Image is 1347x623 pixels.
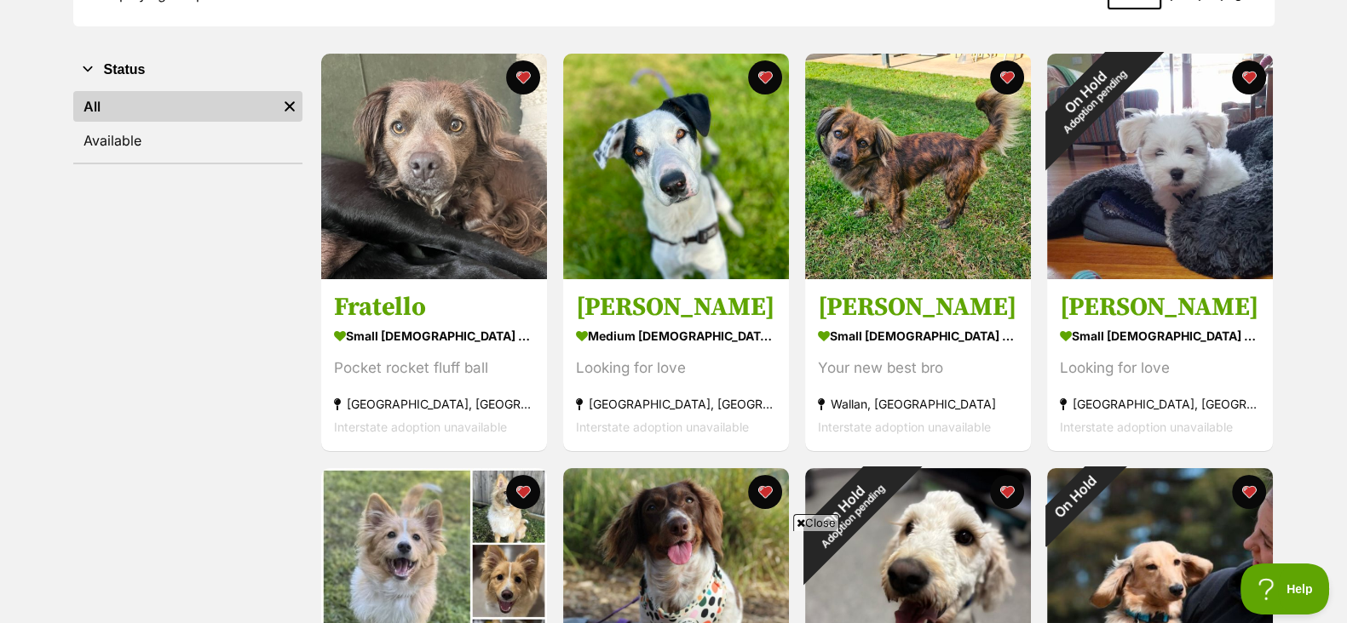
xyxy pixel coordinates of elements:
img: Kevin [1047,54,1273,279]
img: Fratello [321,54,547,279]
button: favourite [506,60,540,94]
button: favourite [1232,60,1266,94]
div: small [DEMOGRAPHIC_DATA] Dog [1060,324,1260,349]
h3: Fratello [334,292,534,324]
div: small [DEMOGRAPHIC_DATA] Dog [818,324,1018,349]
iframe: Help Scout Beacon - Open [1241,563,1330,614]
div: Wallan, [GEOGRAPHIC_DATA] [818,393,1018,416]
img: Darby [563,54,789,279]
button: favourite [990,60,1024,94]
a: Remove filter [277,91,302,122]
span: Adoption pending [819,482,887,550]
div: [GEOGRAPHIC_DATA], [GEOGRAPHIC_DATA] [1060,393,1260,416]
span: Interstate adoption unavailable [334,420,507,435]
span: Adoption pending [1061,68,1129,136]
button: favourite [1232,475,1266,509]
div: Your new best bro [818,357,1018,380]
a: [PERSON_NAME] small [DEMOGRAPHIC_DATA] Dog Your new best bro Wallan, [GEOGRAPHIC_DATA] Interstate... [805,279,1031,452]
button: favourite [748,475,782,509]
div: medium [DEMOGRAPHIC_DATA] Dog [576,324,776,349]
a: [PERSON_NAME] medium [DEMOGRAPHIC_DATA] Dog Looking for love [GEOGRAPHIC_DATA], [GEOGRAPHIC_DATA]... [563,279,789,452]
div: Pocket rocket fluff ball [334,357,534,380]
div: small [DEMOGRAPHIC_DATA] Dog [334,324,534,349]
img: Broski [805,54,1031,279]
span: Close [793,514,839,531]
a: Available [73,125,302,156]
span: Interstate adoption unavailable [1060,420,1233,435]
span: Interstate adoption unavailable [576,420,749,435]
div: On Hold [1025,446,1125,546]
button: favourite [990,475,1024,509]
a: On HoldAdoption pending [1047,266,1273,283]
h3: [PERSON_NAME] [818,292,1018,324]
div: [GEOGRAPHIC_DATA], [GEOGRAPHIC_DATA] [334,393,534,416]
a: Fratello small [DEMOGRAPHIC_DATA] Dog Pocket rocket fluff ball [GEOGRAPHIC_DATA], [GEOGRAPHIC_DAT... [321,279,547,452]
a: [PERSON_NAME] small [DEMOGRAPHIC_DATA] Dog Looking for love [GEOGRAPHIC_DATA], [GEOGRAPHIC_DATA] ... [1047,279,1273,452]
span: Interstate adoption unavailable [818,420,991,435]
div: On Hold [1015,21,1164,170]
div: Looking for love [1060,357,1260,380]
div: Looking for love [576,357,776,380]
iframe: Advertisement [261,538,1087,614]
a: All [73,91,277,122]
button: favourite [748,60,782,94]
h3: [PERSON_NAME] [1060,292,1260,324]
div: [GEOGRAPHIC_DATA], [GEOGRAPHIC_DATA] [576,393,776,416]
div: On Hold [773,436,922,585]
button: Status [73,59,302,81]
div: Status [73,88,302,163]
button: favourite [506,475,540,509]
h3: [PERSON_NAME] [576,292,776,324]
